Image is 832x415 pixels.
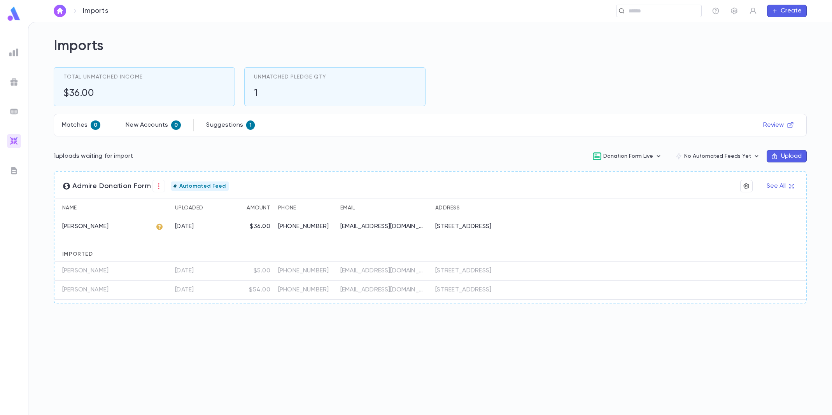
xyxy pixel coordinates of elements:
[278,286,333,294] p: [PHONE_NUMBER]
[9,166,19,175] img: letters_grey.7941b92b52307dd3b8a917253454ce1c.svg
[175,286,194,294] div: 9/14/2025
[767,5,807,17] button: Create
[9,107,19,116] img: batches_grey.339ca447c9d9533ef1741baa751efc33.svg
[340,199,355,217] div: Email
[254,267,270,275] div: $5.00
[250,223,270,230] div: $36.00
[435,223,491,230] div: [STREET_ADDRESS]
[63,74,142,80] span: Total Unmatched Income
[336,199,431,217] div: Email
[55,8,65,14] img: home_white.a664292cf8c1dea59945f0da9f25487c.svg
[62,267,109,275] p: [PERSON_NAME]
[62,286,109,294] p: [PERSON_NAME]
[54,38,807,55] h2: Imports
[278,223,333,230] p: [PHONE_NUMBER]
[254,74,326,80] span: Unmatched Pledge Qty
[247,199,270,217] div: Amount
[171,199,229,217] div: Uploaded
[175,267,194,275] div: 9/16/2025
[274,199,336,217] div: Phone
[767,150,807,162] button: Upload
[340,267,426,275] p: [EMAIL_ADDRESS][DOMAIN_NAME]
[435,199,460,217] div: Address
[62,121,88,129] p: Matches
[63,88,94,99] h5: $36.00
[278,267,333,275] p: [PHONE_NUMBER]
[669,149,767,164] button: No Automated Feeds Yet
[758,119,799,131] button: Review
[54,152,133,160] p: 1 uploads waiting for import
[9,48,19,57] img: reports_grey.c525e4749d1bce6a11f5fe2a8de1b229.svg
[62,223,109,230] p: [PERSON_NAME]
[278,199,296,217] div: Phone
[175,199,203,217] div: Uploaded
[246,122,255,128] span: 1
[6,6,22,21] img: logo
[254,88,258,99] h5: 1
[9,136,19,146] img: imports_gradient.a72c8319815fb0872a7f9c3309a0627a.svg
[340,286,426,294] p: [EMAIL_ADDRESS][DOMAIN_NAME]
[586,149,669,164] button: Donation Form Live
[91,122,100,128] span: 0
[229,199,274,217] div: Amount
[175,223,194,230] div: 9/16/2025
[54,199,152,217] div: Name
[9,77,19,87] img: campaigns_grey.99e729a5f7ee94e3726e6486bddda8f1.svg
[431,199,568,217] div: Address
[62,251,93,257] span: Imported
[435,286,491,294] div: [STREET_ADDRESS]
[206,121,243,129] p: Suggestions
[762,180,798,192] button: See All
[340,223,426,230] p: [EMAIL_ADDRESS][DOMAIN_NAME]
[171,122,181,128] span: 0
[126,121,168,129] p: New Accounts
[435,267,491,275] div: [STREET_ADDRESS]
[62,180,165,192] span: Admire Donation Form
[83,7,108,15] p: Imports
[249,286,270,294] div: $54.00
[62,199,77,217] div: Name
[176,183,229,189] span: Automated Feed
